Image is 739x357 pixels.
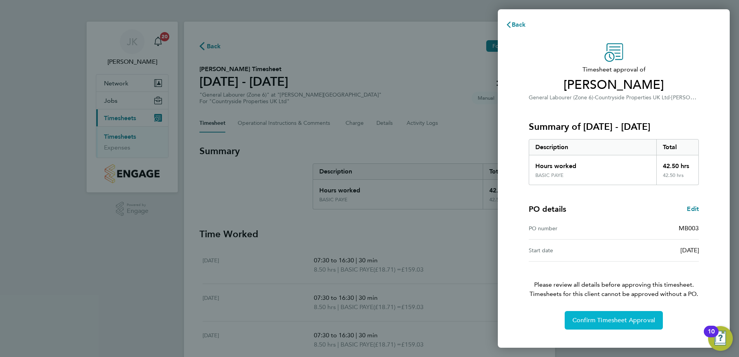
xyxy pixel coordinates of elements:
a: Edit [687,204,699,214]
div: Description [529,139,656,155]
div: BASIC PAYE [535,172,564,178]
span: [PERSON_NAME] [529,77,699,93]
span: Back [512,21,526,28]
div: Hours worked [529,155,656,172]
h4: PO details [529,204,566,214]
div: PO number [529,224,614,233]
span: Confirm Timesheet Approval [572,316,655,324]
span: Timesheet approval of [529,65,699,74]
div: Start date [529,246,614,255]
div: [DATE] [614,246,699,255]
button: Open Resource Center, 10 new notifications [708,326,733,351]
div: Summary of 18 - 24 Aug 2025 [529,139,699,185]
button: Back [498,17,534,32]
span: · [670,94,671,101]
div: 42.50 hrs [656,172,699,185]
div: 10 [708,331,715,342]
span: [PERSON_NAME] Parva [671,93,730,101]
p: Please review all details before approving this timesheet. [519,262,708,299]
span: MB003 [679,224,699,232]
h3: Summary of [DATE] - [DATE] [529,121,699,133]
span: · [593,94,595,101]
div: Total [656,139,699,155]
span: Timesheets for this client cannot be approved without a PO. [519,289,708,299]
div: 42.50 hrs [656,155,699,172]
button: Confirm Timesheet Approval [565,311,663,330]
span: Countryside Properties UK Ltd [595,94,670,101]
span: General Labourer (Zone 6) [529,94,593,101]
span: Edit [687,205,699,212]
